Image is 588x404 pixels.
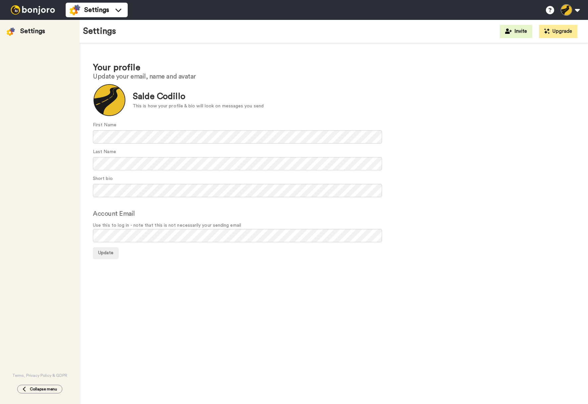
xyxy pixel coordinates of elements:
h2: Update your email, name and avatar [93,73,575,80]
div: Settings [20,27,45,36]
div: Salde Codillo [133,90,264,103]
label: Last Name [93,148,116,155]
img: bj-logo-header-white.svg [8,5,58,15]
button: Collapse menu [17,385,62,393]
button: Update [93,247,119,259]
img: settings-colored.svg [70,5,80,15]
button: Upgrade [539,25,577,38]
h1: Your profile [93,63,575,73]
label: Account Email [93,209,135,219]
span: Collapse menu [30,386,57,392]
span: Use this to log in - note that this is not necessarily your sending email [93,222,575,229]
img: settings-colored.svg [7,28,15,36]
button: Invite [500,25,532,38]
label: Short bio [93,175,113,182]
h1: Settings [83,27,116,36]
label: First Name [93,122,116,129]
div: This is how your profile & bio will look on messages you send [133,103,264,110]
span: Update [98,251,113,255]
span: Settings [84,5,109,15]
